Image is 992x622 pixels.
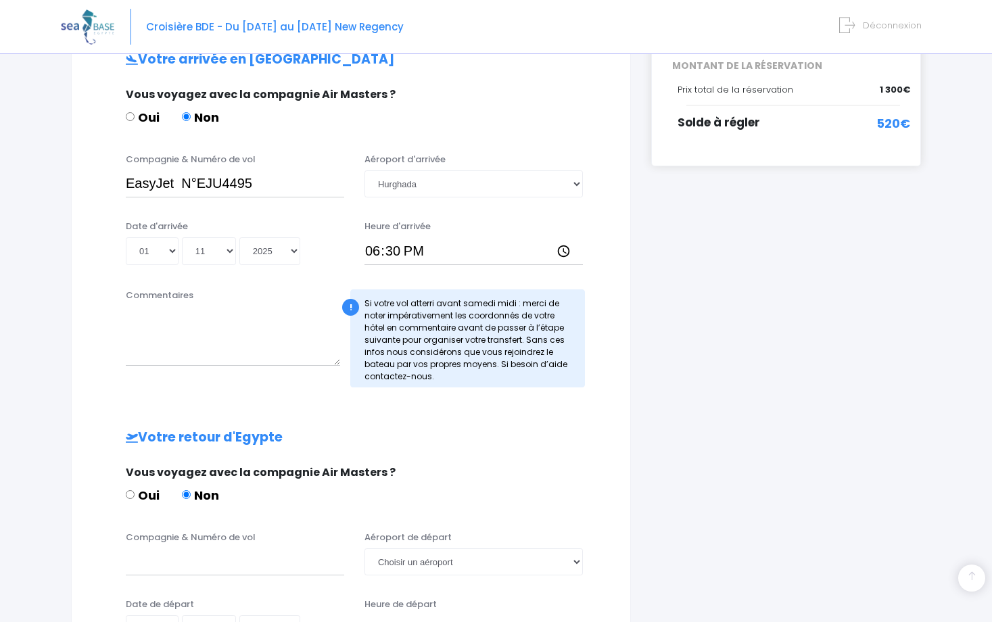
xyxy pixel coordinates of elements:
input: Oui [126,112,135,121]
input: Non [182,490,191,499]
h2: Votre retour d'Egypte [99,430,603,446]
span: Prix total de la réservation [678,83,793,96]
span: 1 300€ [880,83,910,97]
div: ! [342,299,359,316]
h2: Votre arrivée en [GEOGRAPHIC_DATA] [99,52,603,68]
label: Compagnie & Numéro de vol [126,531,256,544]
span: Vous voyagez avec la compagnie Air Masters ? [126,464,396,480]
label: Heure d'arrivée [364,220,431,233]
label: Aéroport de départ [364,531,452,544]
input: Non [182,112,191,121]
label: Non [182,486,219,504]
span: Déconnexion [863,19,922,32]
label: Oui [126,486,160,504]
label: Non [182,108,219,126]
label: Aéroport d'arrivée [364,153,446,166]
span: Solde à régler [678,114,760,130]
label: Compagnie & Numéro de vol [126,153,256,166]
span: 520€ [876,114,910,133]
label: Date de départ [126,598,194,611]
span: MONTANT DE LA RÉSERVATION [662,59,910,73]
label: Heure de départ [364,598,437,611]
input: Oui [126,490,135,499]
span: Vous voyagez avec la compagnie Air Masters ? [126,87,396,102]
span: Croisière BDE - Du [DATE] au [DATE] New Regency [146,20,404,34]
label: Commentaires [126,289,193,302]
label: Oui [126,108,160,126]
div: Si votre vol atterri avant samedi midi : merci de noter impérativement les coordonnés de votre hô... [350,289,585,387]
label: Date d'arrivée [126,220,188,233]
